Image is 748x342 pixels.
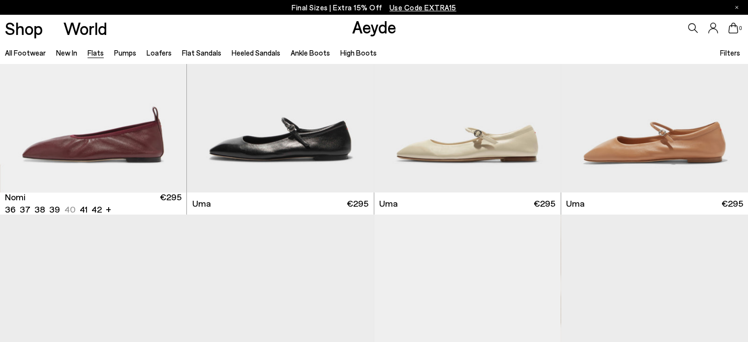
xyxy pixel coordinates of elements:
a: Heeled Sandals [232,48,280,57]
a: Shop [5,20,43,37]
a: Uma €295 [561,192,748,215]
a: Flats [88,48,104,57]
span: Uma [379,197,398,210]
li: + [105,202,111,216]
li: 38 [34,203,45,216]
span: Uma [566,197,585,210]
a: Ankle Boots [291,48,330,57]
li: 41 [79,203,87,216]
span: €295 [347,197,368,210]
a: All Footwear [5,48,46,57]
a: New In [56,48,77,57]
span: Filters [720,48,740,57]
li: 42 [91,203,101,216]
ul: variant [5,203,98,216]
a: Pumps [114,48,136,57]
span: €295 [160,191,181,216]
li: 37 [20,203,30,216]
span: Navigate to /collections/ss25-final-sizes [389,3,456,12]
span: Nomi [5,191,26,203]
a: Flat Sandals [182,48,221,57]
a: 0 [728,23,738,33]
a: Uma €295 [374,192,561,215]
a: Aeyde [352,16,396,37]
span: 0 [738,26,743,31]
a: Loafers [147,48,172,57]
a: World [63,20,107,37]
a: Uma €295 [187,192,373,215]
span: €295 [534,197,555,210]
li: 36 [5,203,16,216]
li: 39 [49,203,60,216]
span: €295 [721,197,743,210]
p: Final Sizes | Extra 15% Off [292,1,456,14]
a: High Boots [340,48,377,57]
span: Uma [192,197,211,210]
